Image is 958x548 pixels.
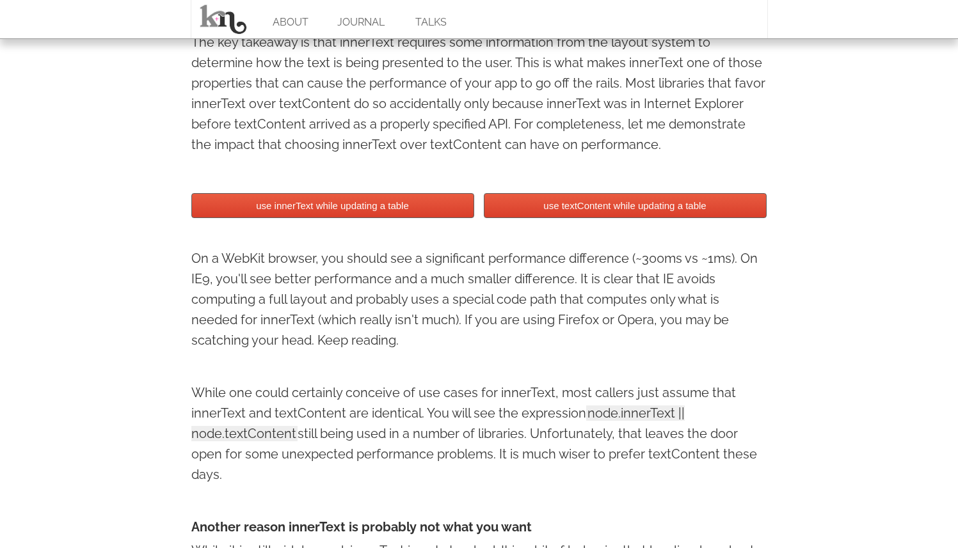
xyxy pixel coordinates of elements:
[191,382,767,485] p: While one could certainly conceive of use cases for innerText, most callers just assume that inne...
[191,405,685,441] span: node.innerText || node.textContent
[191,32,767,155] p: The key takeaway is that innerText requires some information from the layout system to determine ...
[191,193,474,218] button: use innerText while updating a table
[191,248,767,350] p: On a WebKit browser, you should see a significant performance difference (~300ms vs ~1ms). On IE9...
[191,517,767,537] h4: Another reason innerText is probably not what you want
[484,193,767,218] button: use textContent while updating a table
